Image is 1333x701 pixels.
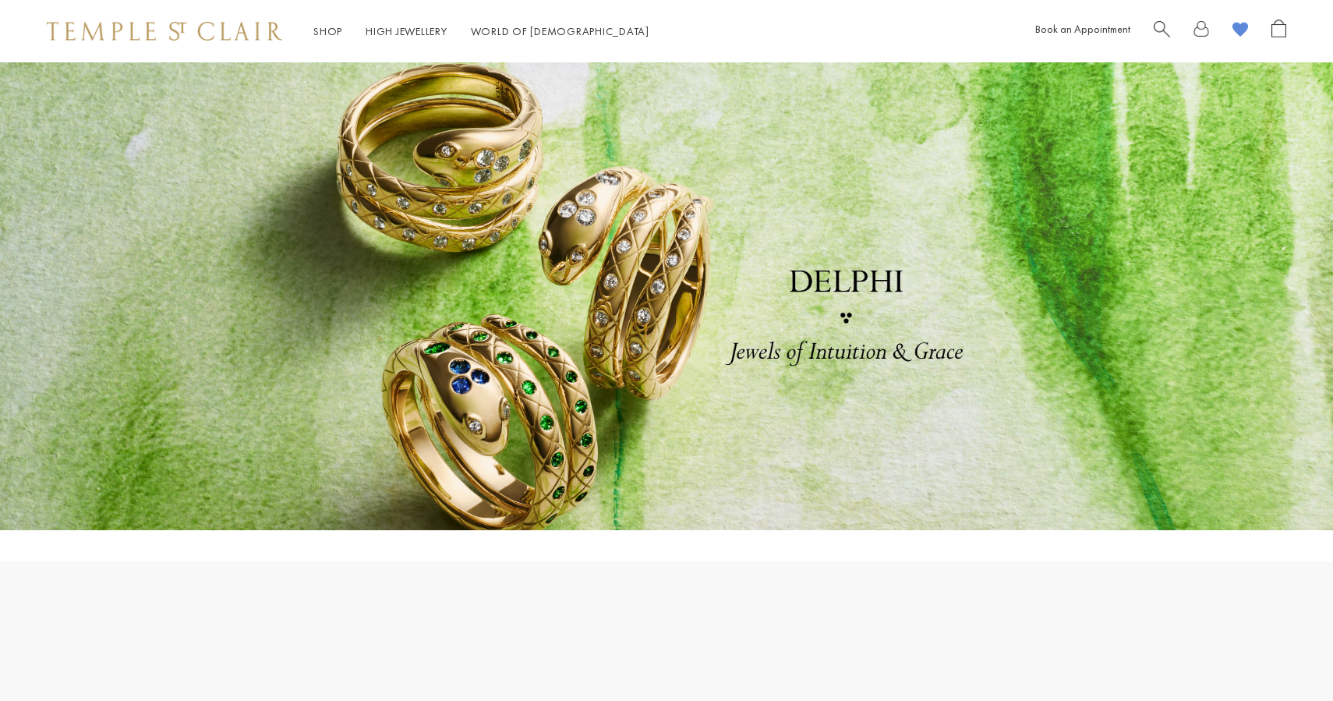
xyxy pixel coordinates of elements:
a: View Wishlist [1232,19,1248,44]
a: Book an Appointment [1035,22,1130,36]
a: ShopShop [313,24,342,38]
a: High JewelleryHigh Jewellery [366,24,447,38]
nav: Main navigation [313,22,649,41]
a: World of [DEMOGRAPHIC_DATA]World of [DEMOGRAPHIC_DATA] [471,24,649,38]
a: Search [1154,19,1170,44]
img: Temple St. Clair [47,22,282,41]
a: Open Shopping Bag [1271,19,1286,44]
